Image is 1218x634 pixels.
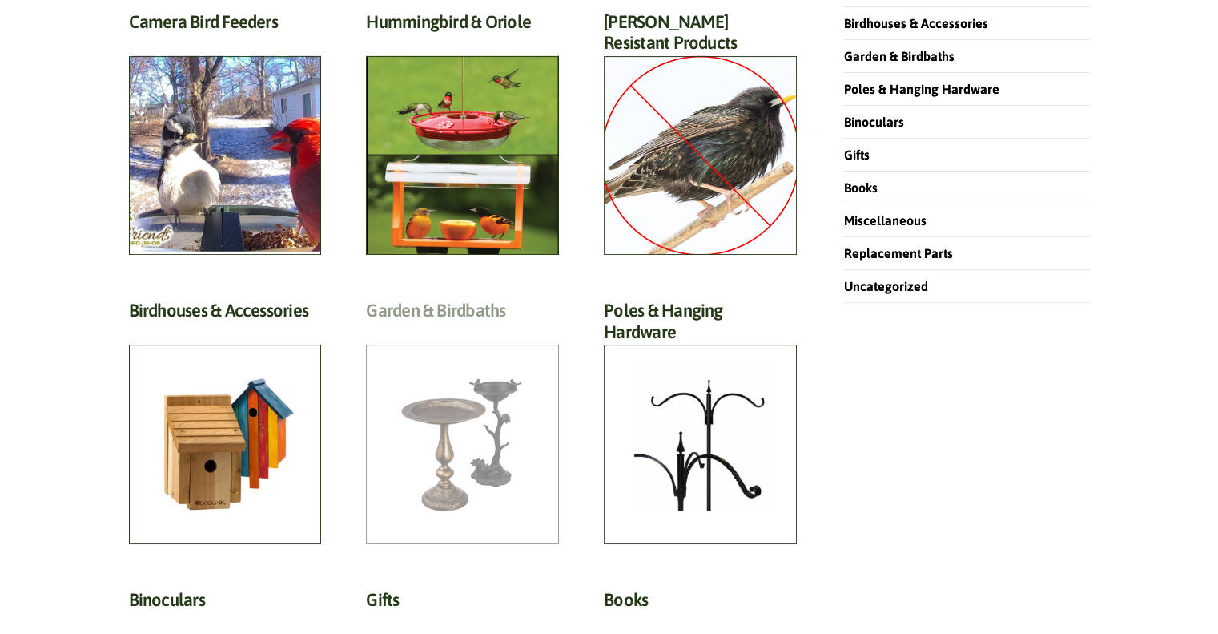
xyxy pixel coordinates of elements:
[366,300,559,544] a: Visit product category Garden & Birdbaths
[366,300,559,329] h2: Garden & Birdbaths
[604,300,797,544] a: Visit product category Poles & Hanging Hardware
[366,589,559,619] h2: Gifts
[129,300,322,544] a: Visit product category Birdhouses & Accessories
[844,49,955,63] a: Garden & Birdbaths
[844,147,870,162] a: Gifts
[604,589,797,619] h2: Books
[604,11,797,63] h2: [PERSON_NAME] Resistant Products
[844,246,953,260] a: Replacement Parts
[129,589,322,619] h2: Binoculars
[844,115,904,129] a: Binoculars
[366,11,559,41] h2: Hummingbird & Oriole
[604,300,797,351] h2: Poles & Hanging Hardware
[844,180,878,195] a: Books
[844,16,988,30] a: Birdhouses & Accessories
[844,213,927,228] a: Miscellaneous
[604,11,797,256] a: Visit product category Starling Resistant Products
[129,11,322,41] h2: Camera Bird Feeders
[844,279,928,293] a: Uncategorized
[844,82,999,96] a: Poles & Hanging Hardware
[129,300,322,329] h2: Birdhouses & Accessories
[129,11,322,256] a: Visit product category Camera Bird Feeders
[366,11,559,256] a: Visit product category Hummingbird & Oriole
